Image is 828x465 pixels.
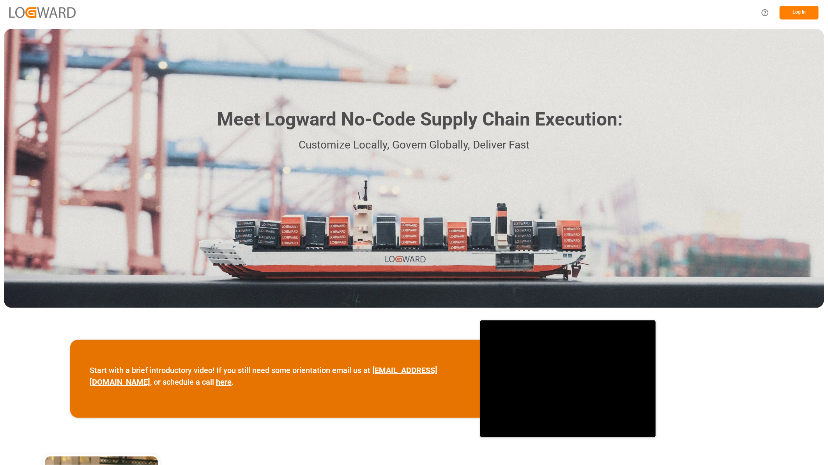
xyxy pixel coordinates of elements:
[9,7,76,18] img: Logward_new_orange.png
[780,6,819,19] button: Log In
[756,4,774,21] button: Help Center
[90,366,437,387] a: [EMAIL_ADDRESS][DOMAIN_NAME]
[480,320,656,437] iframe: video
[90,364,461,388] p: Start with a brief introductory video! If you still need some orientation email us at , or schedu...
[205,136,623,154] p: Customize Locally, Govern Globally, Deliver Fast
[216,377,232,387] a: here
[217,106,623,133] h1: Meet Logward No-Code Supply Chain Execution:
